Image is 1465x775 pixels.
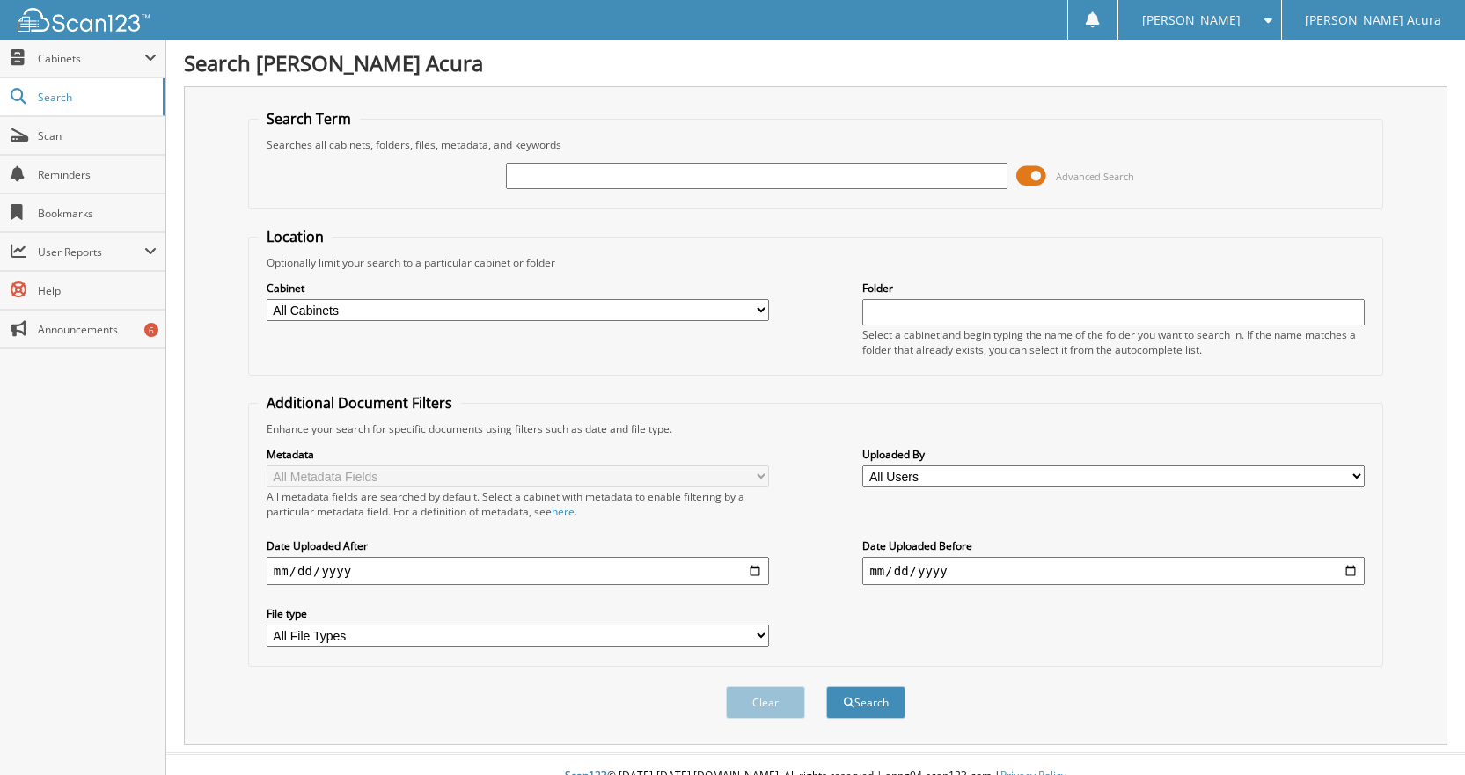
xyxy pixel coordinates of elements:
label: Folder [862,281,1365,296]
div: Searches all cabinets, folders, files, metadata, and keywords [258,137,1373,152]
label: Metadata [267,447,769,462]
div: 6 [144,323,158,337]
span: Advanced Search [1056,170,1134,183]
div: Enhance your search for specific documents using filters such as date and file type. [258,421,1373,436]
iframe: Chat Widget [1377,691,1465,775]
span: Announcements [38,322,157,337]
input: end [862,557,1365,585]
span: Scan [38,128,157,143]
input: start [267,557,769,585]
label: File type [267,606,769,621]
button: Search [826,686,905,719]
span: Search [38,90,154,105]
h1: Search [PERSON_NAME] Acura [184,48,1447,77]
div: Select a cabinet and begin typing the name of the folder you want to search in. If the name match... [862,327,1365,357]
legend: Search Term [258,109,360,128]
img: scan123-logo-white.svg [18,8,150,32]
label: Uploaded By [862,447,1365,462]
label: Cabinet [267,281,769,296]
span: [PERSON_NAME] [1142,15,1241,26]
label: Date Uploaded After [267,538,769,553]
legend: Location [258,227,333,246]
span: Cabinets [38,51,144,66]
button: Clear [726,686,805,719]
legend: Additional Document Filters [258,393,461,413]
label: Date Uploaded Before [862,538,1365,553]
a: here [552,504,575,519]
span: Reminders [38,167,157,182]
span: User Reports [38,245,144,260]
span: [PERSON_NAME] Acura [1305,15,1441,26]
div: All metadata fields are searched by default. Select a cabinet with metadata to enable filtering b... [267,489,769,519]
span: Help [38,283,157,298]
div: Optionally limit your search to a particular cabinet or folder [258,255,1373,270]
span: Bookmarks [38,206,157,221]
